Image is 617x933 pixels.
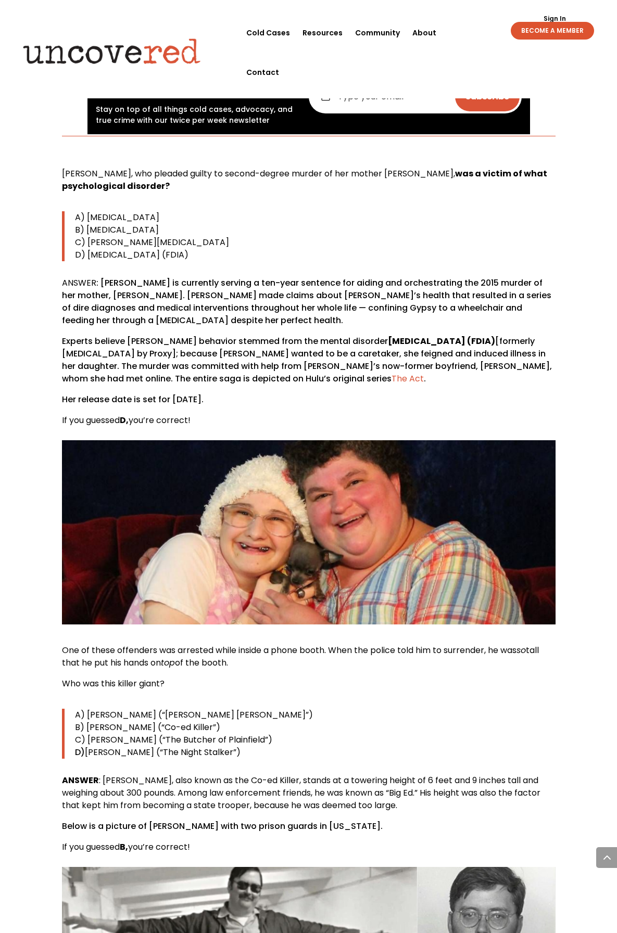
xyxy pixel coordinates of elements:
[62,774,99,786] strong: ANSWER
[161,657,175,669] span: top
[75,721,220,733] span: B) [PERSON_NAME] (“Co-ed Killer”)
[538,16,572,22] a: Sign In
[517,644,526,656] span: so
[62,774,540,811] span: : [PERSON_NAME], also known as the Co-ed Killer, stands at a towering height of 6 feet and 9 inch...
[62,168,547,192] b: was a victim of what psychological disorder?
[75,236,229,248] span: C) [PERSON_NAME][MEDICAL_DATA]
[62,277,556,335] p: : [PERSON_NAME] is currently serving a ten-year sentence for aiding and orchestrating the 2015 mu...
[62,440,556,624] img: GypsyandDeeDee
[120,841,128,853] strong: B,
[85,746,241,758] span: [PERSON_NAME] (“The Night Stalker”)
[62,644,517,656] span: One of these offenders was arrested while inside a phone booth. When the police told him to surre...
[15,31,210,71] img: Uncovered logo
[246,53,279,92] a: Contact
[303,13,343,53] a: Resources
[62,820,556,841] p: Below is a picture of [PERSON_NAME] with two prison guards in [US_STATE].
[120,414,129,426] strong: D,
[62,414,191,426] span: If you guessed you’re correct!
[75,709,313,721] span: A) [PERSON_NAME] (“[PERSON_NAME] [PERSON_NAME]”)
[62,841,190,853] span: If you guessed you’re correct!
[62,335,556,393] p: Experts believe [PERSON_NAME] behavior stemmed from the mental disorder [formerly [MEDICAL_DATA] ...
[175,657,228,669] span: of the booth.
[62,393,556,414] p: Her release date is set for [DATE].
[75,249,188,261] span: D) [MEDICAL_DATA] (FDIA)
[75,746,556,759] p: D)
[62,678,165,689] span: Who was this killer giant?
[62,277,96,289] strong: ANSWER
[96,104,298,126] p: Stay on top of all things cold cases, advocacy, and true crime with our twice per week newsletter
[388,335,495,347] strong: [MEDICAL_DATA] (FDIA)
[355,13,400,53] a: Community
[75,734,272,746] span: C) [PERSON_NAME] (“The Butcher of Plainfield”)
[75,211,159,223] span: A) [MEDICAL_DATA]
[75,224,159,236] span: B) [MEDICAL_DATA]
[62,644,539,669] span: tall that he put his hands on
[62,168,455,180] span: [PERSON_NAME], who pleaded guilty to second-degree murder of her mother [PERSON_NAME],
[511,22,594,40] a: BECOME A MEMBER
[392,373,424,385] a: The Act
[412,13,436,53] a: About
[246,13,290,53] a: Cold Cases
